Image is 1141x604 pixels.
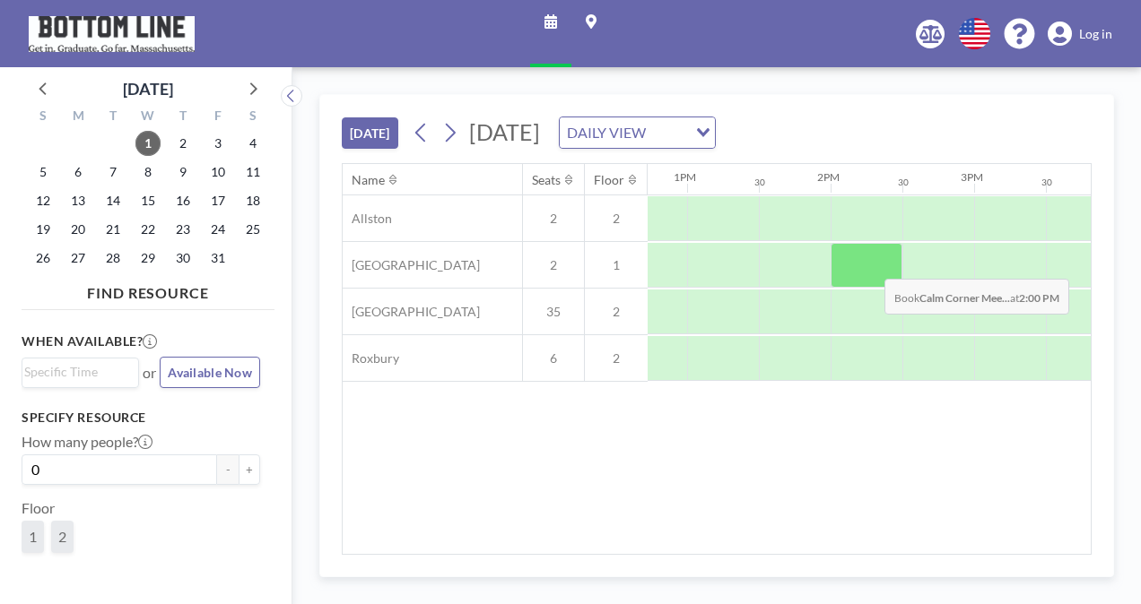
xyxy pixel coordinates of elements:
[585,304,648,320] span: 2
[22,358,138,385] div: Search for option
[585,211,648,227] span: 2
[205,246,231,271] span: Friday, October 31, 2025
[30,188,56,213] span: Sunday, October 12, 2025
[29,16,195,52] img: organization-logo
[343,304,480,320] span: [GEOGRAPHIC_DATA]
[100,246,126,271] span: Tuesday, October 28, 2025
[26,106,61,129] div: S
[523,304,584,320] span: 35
[651,121,685,144] input: Search for option
[1048,22,1112,47] a: Log in
[143,364,156,382] span: or
[100,160,126,185] span: Tuesday, October 7, 2025
[205,217,231,242] span: Friday, October 24, 2025
[65,246,91,271] span: Monday, October 27, 2025
[961,170,983,184] div: 3PM
[22,499,55,517] label: Floor
[135,246,161,271] span: Wednesday, October 29, 2025
[352,172,385,188] div: Name
[123,76,173,101] div: [DATE]
[754,177,765,188] div: 30
[919,291,1010,305] b: Calm Corner Mee...
[523,350,584,367] span: 6
[200,106,235,129] div: F
[205,188,231,213] span: Friday, October 17, 2025
[100,188,126,213] span: Tuesday, October 14, 2025
[343,211,392,227] span: Allston
[22,567,51,585] label: Type
[30,160,56,185] span: Sunday, October 5, 2025
[131,106,166,129] div: W
[170,217,196,242] span: Thursday, October 23, 2025
[235,106,270,129] div: S
[135,217,161,242] span: Wednesday, October 22, 2025
[100,217,126,242] span: Tuesday, October 21, 2025
[168,365,252,380] span: Available Now
[898,177,909,188] div: 30
[523,257,584,273] span: 2
[24,362,128,382] input: Search for option
[532,172,561,188] div: Seats
[58,528,66,545] span: 2
[594,172,624,188] div: Floor
[22,433,152,451] label: How many people?
[217,454,239,485] button: -
[342,117,398,149] button: [DATE]
[239,454,260,485] button: +
[469,118,540,145] span: [DATE]
[30,217,56,242] span: Sunday, October 19, 2025
[240,217,266,242] span: Saturday, October 25, 2025
[240,188,266,213] span: Saturday, October 18, 2025
[523,211,584,227] span: 2
[1079,26,1112,42] span: Log in
[560,117,715,148] div: Search for option
[22,410,260,426] h3: Specify resource
[817,170,840,184] div: 2PM
[240,160,266,185] span: Saturday, October 11, 2025
[1019,291,1059,305] b: 2:00 PM
[170,246,196,271] span: Thursday, October 30, 2025
[30,246,56,271] span: Sunday, October 26, 2025
[65,188,91,213] span: Monday, October 13, 2025
[205,131,231,156] span: Friday, October 3, 2025
[240,131,266,156] span: Saturday, October 4, 2025
[884,279,1069,315] span: Book at
[65,217,91,242] span: Monday, October 20, 2025
[170,131,196,156] span: Thursday, October 2, 2025
[343,350,399,367] span: Roxbury
[585,350,648,367] span: 2
[61,106,96,129] div: M
[170,160,196,185] span: Thursday, October 9, 2025
[585,257,648,273] span: 1
[65,160,91,185] span: Monday, October 6, 2025
[96,106,131,129] div: T
[160,357,260,388] button: Available Now
[22,277,274,302] h4: FIND RESOURCE
[165,106,200,129] div: T
[343,257,480,273] span: [GEOGRAPHIC_DATA]
[170,188,196,213] span: Thursday, October 16, 2025
[205,160,231,185] span: Friday, October 10, 2025
[135,188,161,213] span: Wednesday, October 15, 2025
[135,131,161,156] span: Wednesday, October 1, 2025
[135,160,161,185] span: Wednesday, October 8, 2025
[1041,177,1052,188] div: 30
[674,170,696,184] div: 1PM
[563,121,649,144] span: DAILY VIEW
[29,528,37,545] span: 1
